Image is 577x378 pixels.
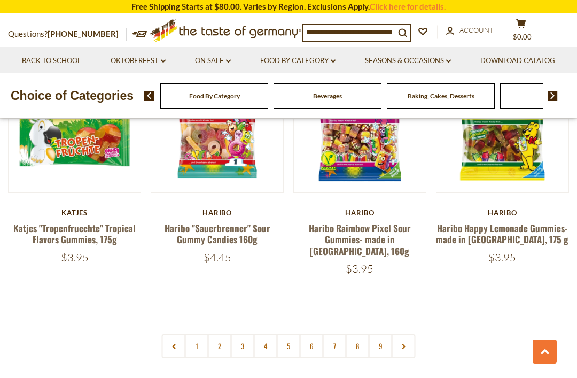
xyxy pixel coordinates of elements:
a: 3 [231,334,255,358]
a: 4 [254,334,278,358]
img: Katjes "Tropenfruechte" Tropical Flavors Gummies, 175g [9,60,141,192]
div: Haribo [436,209,569,217]
button: $0.00 [505,19,537,45]
a: 1 [185,334,209,358]
img: next arrow [548,91,558,101]
img: Haribo Happy Lemonade Gummies- made in Germany, 175 g [436,60,568,192]
a: Food By Category [260,55,336,67]
div: Haribo [293,209,426,217]
a: Haribo Happy Lemonade Gummies- made in [GEOGRAPHIC_DATA], 175 g [436,221,568,246]
a: 9 [369,334,393,358]
a: Haribo Raimbow Pixel Sour Gummies- made in [GEOGRAPHIC_DATA], 160g [309,221,411,258]
p: Questions? [8,27,127,41]
a: On Sale [195,55,231,67]
a: 7 [323,334,347,358]
a: Click here for details. [370,2,446,11]
a: Account [446,25,494,36]
a: 5 [277,334,301,358]
span: $3.95 [61,251,89,264]
img: Haribo Raimbow Pixel Sour Gummies- made in Germany, 160g [294,60,426,192]
a: Seasons & Occasions [365,55,451,67]
a: Katjes "Tropenfruechte" Tropical Flavors Gummies, 175g [13,221,136,246]
span: $3.95 [488,251,516,264]
span: $4.45 [204,251,231,264]
a: Haribo "Sauerbrenner" Sour Gummy Candies 160g [165,221,270,246]
span: $3.95 [346,262,373,275]
a: 8 [346,334,370,358]
a: Oktoberfest [111,55,166,67]
div: Haribo [151,209,284,217]
img: Haribo "Sauerbrenner" Sour Gummy Candies 160g [151,60,283,192]
a: 6 [300,334,324,358]
a: Download Catalog [480,55,555,67]
span: Account [459,26,494,34]
a: [PHONE_NUMBER] [48,29,119,38]
img: previous arrow [144,91,154,101]
a: Baking, Cakes, Desserts [408,92,474,100]
a: Back to School [22,55,81,67]
a: Beverages [313,92,342,100]
span: $0.00 [513,33,532,41]
a: 2 [208,334,232,358]
div: Katjes [8,209,141,217]
a: Food By Category [189,92,240,100]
